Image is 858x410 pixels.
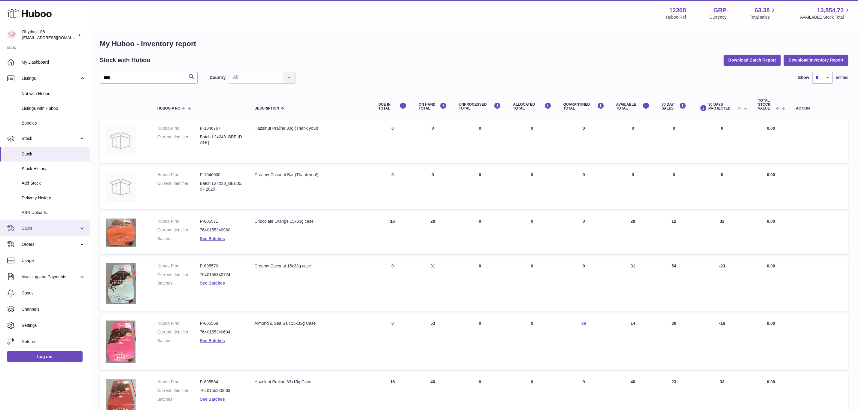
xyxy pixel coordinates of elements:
td: 0 [507,119,557,163]
td: 0 [372,315,413,370]
span: 63.38 [755,6,770,14]
dt: Batches [157,396,200,402]
td: 0 [692,119,752,163]
div: Rhythm 108 [22,29,76,41]
dd: P-805570 [200,263,243,269]
dd: P-805571 [200,219,243,224]
td: 0 [372,166,413,210]
span: 0 [583,172,585,177]
span: 0 [583,219,585,224]
span: Listings [22,76,79,81]
dt: Huboo P no [157,321,200,326]
dd: 7640155340724 [200,272,243,278]
span: Stock [22,136,79,141]
dt: Current identifier [157,227,200,233]
span: 0 [583,379,585,384]
td: 0 [507,257,557,312]
dd: P-1046000 [200,172,243,178]
td: 0 [507,315,557,370]
dd: Batch L24243_BBE [DATE] [200,134,243,146]
h1: My Huboo - Inventory report [100,39,848,49]
div: Huboo Ref [666,14,686,20]
span: Sales [22,225,79,231]
button: Download Batch Report [724,55,781,65]
span: Add Stock [22,180,85,186]
a: 63.38 Total sales [750,6,777,20]
td: 31 [413,257,453,312]
td: 0 [610,119,656,163]
span: 0.00 [767,264,775,268]
img: product image [106,219,136,247]
img: product image [106,321,136,363]
dt: Huboo P no [157,219,200,224]
td: 0 [372,257,413,312]
td: -16 [692,315,752,370]
td: 0 [453,166,507,210]
span: Cases [22,290,85,296]
span: 13,854.72 [817,6,844,14]
span: [EMAIL_ADDRESS][DOMAIN_NAME] [22,35,88,40]
a: See Batches [200,236,225,241]
img: product image [106,172,136,202]
dt: Batches [157,236,200,242]
span: Stock History [22,166,85,172]
dt: Batches [157,338,200,344]
div: DUE IN TOTAL [378,102,407,110]
div: 30 DAY SALES [662,102,687,110]
div: Hazelnut Praline 33x15g Case [254,379,366,385]
dd: P-805569 [200,321,243,326]
span: Delivery History [22,195,85,201]
span: ASN Uploads [22,210,85,216]
td: 0 [372,119,413,163]
div: Chocolate Orange 15x33g case [254,219,366,224]
div: AVAILABLE Total [616,102,650,110]
td: 28 [413,213,453,254]
div: UNPROCESSED Total [459,102,501,110]
td: 53 [413,315,453,370]
a: See Batches [200,338,225,343]
button: Download Inventory Report [784,55,848,65]
dt: Huboo P no [157,379,200,385]
span: 0.00 [767,126,775,131]
td: 0 [453,315,507,370]
td: 12 [656,213,693,254]
dt: Current identifier [157,272,200,278]
label: Show [798,75,809,80]
div: Creamy Coconut 15x33g case [254,263,366,269]
a: 13,854.72 AVAILABLE Stock Total [800,6,851,20]
dd: 7640155340663 [200,388,243,393]
td: 0 [453,257,507,312]
img: product image [106,125,136,155]
span: Channels [22,306,85,312]
dt: Batches [157,280,200,286]
span: Stock [22,151,85,157]
div: QUARANTINED Total [563,102,604,110]
a: 39 [581,321,586,326]
label: Country [210,75,226,80]
dt: Current identifier [157,181,200,192]
span: 0.00 [767,379,775,384]
span: 0.00 [767,321,775,326]
div: Action [796,107,842,110]
td: 54 [656,257,693,312]
span: Not with Huboo [22,91,85,97]
div: Currency [710,14,727,20]
td: 0 [453,213,507,254]
td: 0 [507,166,557,210]
span: AVAILABLE Stock Total [800,14,851,20]
span: Returns [22,339,85,345]
span: Invoicing and Payments [22,274,79,280]
dt: Huboo P no [157,125,200,131]
dd: P-805564 [200,379,243,385]
a: Log out [7,351,83,362]
span: Listings with Huboo [22,106,85,111]
strong: GBP [714,6,726,14]
span: My Dashboard [22,59,85,65]
img: product image [106,263,136,304]
dt: Current identifier [157,329,200,335]
span: Huboo P no [157,107,180,110]
span: 0.00 [767,219,775,224]
td: 0 [692,166,752,210]
dd: 7640155340694 [200,329,243,335]
span: Bundles [22,120,85,126]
